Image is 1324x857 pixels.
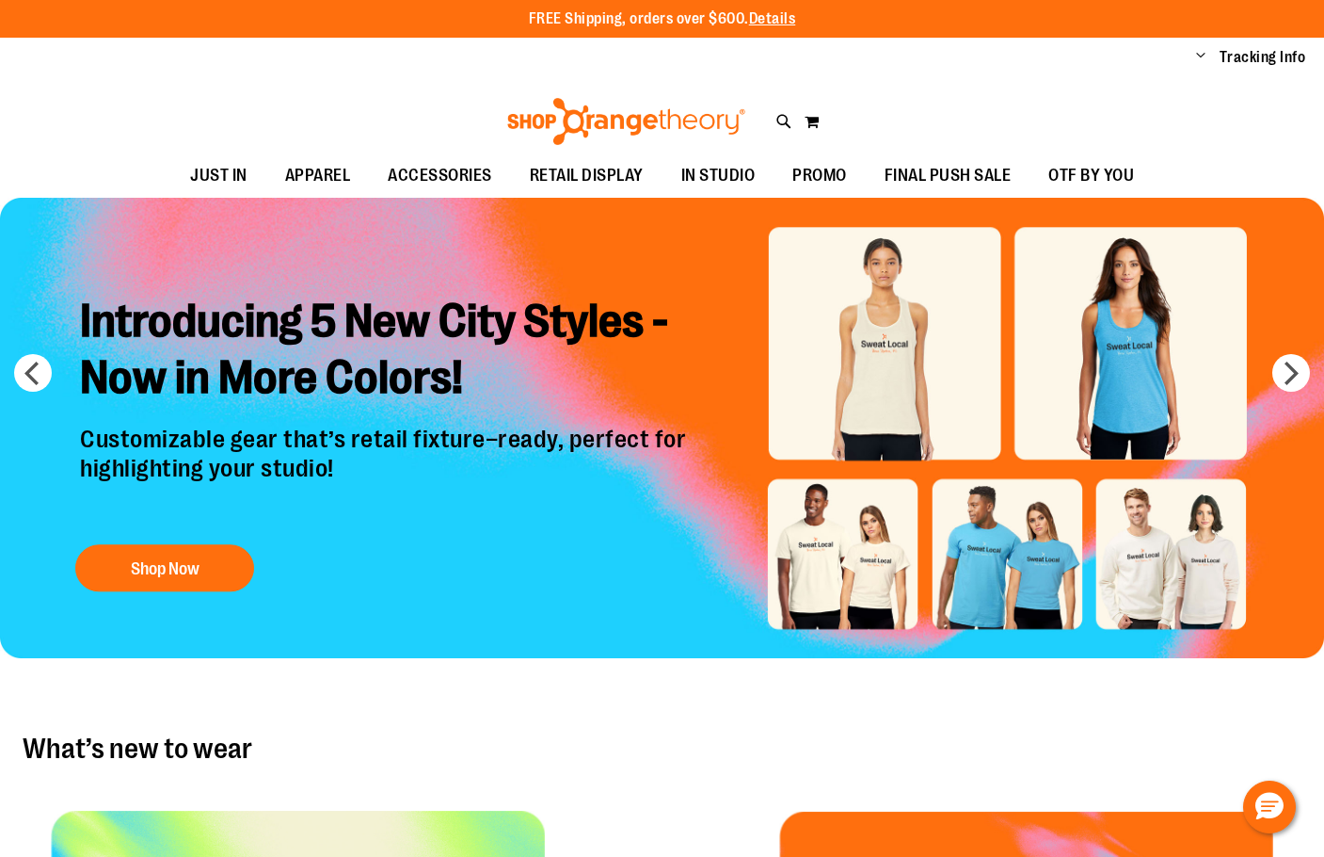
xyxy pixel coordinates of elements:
[681,154,756,197] span: IN STUDIO
[792,154,847,197] span: PROMO
[285,154,351,197] span: APPAREL
[23,734,1301,764] h2: What’s new to wear
[66,425,728,526] p: Customizable gear that’s retail fixture–ready, perfect for highlighting your studio!
[1196,48,1205,67] button: Account menu
[171,154,266,198] a: JUST IN
[774,154,866,198] a: PROMO
[14,354,52,392] button: prev
[511,154,662,198] a: RETAIL DISPLAY
[662,154,774,198] a: IN STUDIO
[66,279,728,601] a: Introducing 5 New City Styles -Now in More Colors! Customizable gear that’s retail fixture–ready,...
[369,154,511,198] a: ACCESSORIES
[749,10,796,27] a: Details
[388,154,492,197] span: ACCESSORIES
[530,154,644,197] span: RETAIL DISPLAY
[190,154,247,197] span: JUST IN
[266,154,370,198] a: APPAREL
[66,279,728,425] h2: Introducing 5 New City Styles - Now in More Colors!
[1220,47,1306,68] a: Tracking Info
[504,98,748,145] img: Shop Orangetheory
[529,8,796,30] p: FREE Shipping, orders over $600.
[1243,781,1296,833] button: Hello, have a question? Let’s chat.
[1272,354,1310,392] button: next
[1029,154,1153,198] a: OTF BY YOU
[866,154,1030,198] a: FINAL PUSH SALE
[1048,154,1134,197] span: OTF BY YOU
[75,544,254,591] button: Shop Now
[885,154,1012,197] span: FINAL PUSH SALE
